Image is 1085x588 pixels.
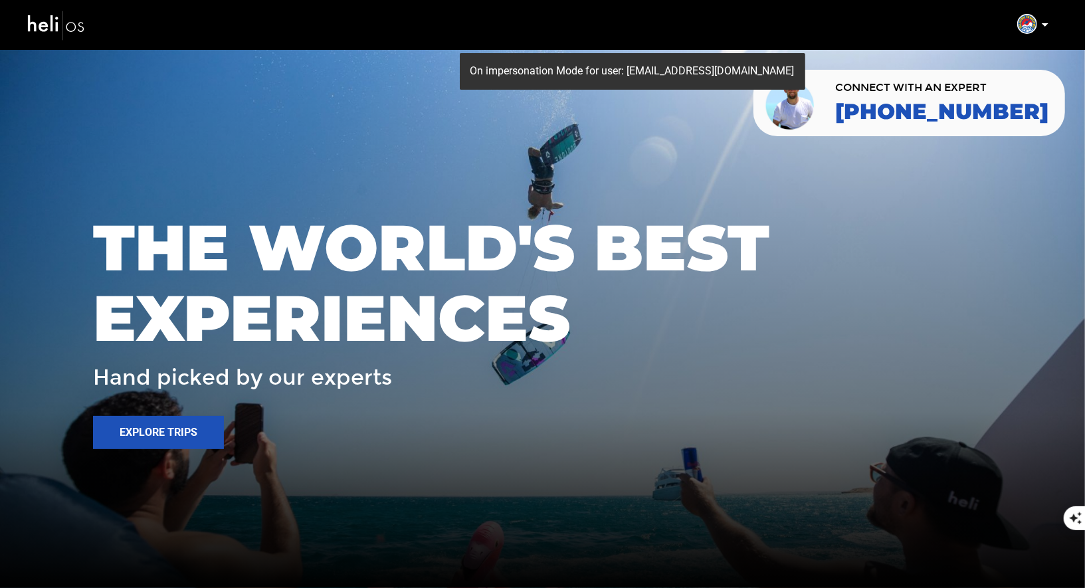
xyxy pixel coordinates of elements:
[93,213,992,353] span: THE WORLD'S BEST EXPERIENCES
[835,82,1048,93] span: CONNECT WITH AN EXPERT
[835,100,1048,124] a: [PHONE_NUMBER]
[93,416,224,449] button: Explore Trips
[460,53,805,90] div: On impersonation Mode for user: [EMAIL_ADDRESS][DOMAIN_NAME]
[93,366,392,389] span: Hand picked by our experts
[1017,14,1037,34] img: b7c9005a67764c1fdc1ea0aaa7ccaed8.png
[763,75,819,131] img: contact our team
[27,7,86,43] img: heli-logo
